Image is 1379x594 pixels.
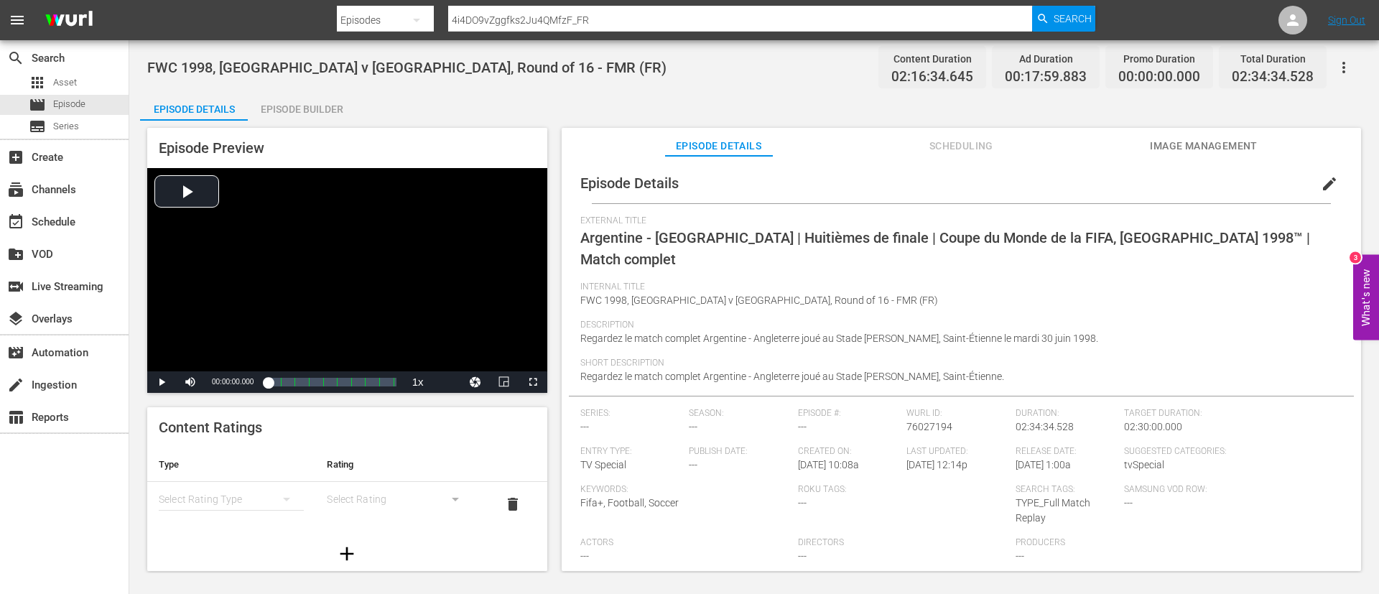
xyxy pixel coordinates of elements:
span: Content Ratings [159,419,262,436]
span: --- [798,550,807,562]
span: --- [580,421,589,432]
span: --- [689,421,697,432]
span: 00:00:00.000 [1118,69,1200,85]
th: Rating [315,447,483,482]
span: Image Management [1150,137,1258,155]
img: ans4CAIJ8jUAAAAAAAAAAAAAAAAAAAAAAAAgQb4GAAAAAAAAAAAAAAAAAAAAAAAAJMjXAAAAAAAAAAAAAAAAAAAAAAAAgAT5G... [34,4,103,37]
span: Search Tags: [1016,484,1118,496]
div: Video Player [147,168,547,393]
span: 02:30:00.000 [1124,421,1182,432]
span: Producers [1016,537,1226,549]
span: Series [53,119,79,134]
div: Ad Duration [1005,49,1087,69]
span: Roku Tags: [798,484,1008,496]
span: Episode Details [580,175,679,192]
button: Open Feedback Widget [1353,254,1379,340]
span: Keywords: [580,484,791,496]
span: Directors [798,537,1008,549]
span: Series [29,118,46,135]
span: [DATE] 12:14p [906,459,967,470]
button: Jump To Time [461,371,490,393]
a: Sign Out [1328,14,1365,26]
span: Ingestion [7,376,24,394]
span: Scheduling [907,137,1015,155]
div: Progress Bar [268,378,396,386]
span: TYPE_Full Match Replay [1016,497,1090,524]
span: Release Date: [1016,446,1118,458]
div: Promo Duration [1118,49,1200,69]
span: --- [689,459,697,470]
span: Created On: [798,446,900,458]
span: VOD [7,246,24,263]
button: Playback Rate [404,371,432,393]
span: 76027194 [906,421,952,432]
span: 02:34:34.528 [1232,69,1314,85]
span: Samsung VOD Row: [1124,484,1226,496]
span: Fifa+, Football, Soccer [580,497,679,509]
span: Entry Type: [580,446,682,458]
span: Wurl ID: [906,408,1008,419]
button: edit [1312,167,1347,201]
span: Actors [580,537,791,549]
span: External Title [580,215,1335,227]
button: Episode Details [140,92,248,121]
span: edit [1321,175,1338,192]
span: Asset [53,75,77,90]
span: Short Description [580,358,1335,369]
div: 3 [1350,251,1361,263]
div: Episode Builder [248,92,356,126]
span: Suggested Categories: [1124,446,1334,458]
span: 02:16:34.645 [891,69,973,85]
span: Reports [7,409,24,426]
span: Regardez le match complet Argentine - Angleterre joué au Stade [PERSON_NAME], Saint-Étienne le ma... [580,333,1098,344]
button: Play [147,371,176,393]
span: TV Special [580,459,626,470]
span: Duration: [1016,408,1118,419]
div: Content Duration [891,49,973,69]
span: Target Duration: [1124,408,1334,419]
span: Asset [29,74,46,91]
span: Season: [689,408,791,419]
button: Search [1032,6,1095,32]
span: Search [7,50,24,67]
span: Automation [7,344,24,361]
span: Search [1054,6,1092,32]
span: menu [9,11,26,29]
table: simple table [147,447,547,526]
span: Episode [29,96,46,113]
button: Mute [176,371,205,393]
span: Episode [53,97,85,111]
span: Internal Title [580,282,1335,293]
button: Picture-in-Picture [490,371,519,393]
div: Episode Details [140,92,248,126]
span: Live Streaming [7,278,24,295]
span: Regardez le match complet Argentine - Angleterre joué au Stade [PERSON_NAME], Saint-Étienne. [580,371,1004,382]
span: 02:34:34.528 [1016,421,1074,432]
span: Argentine - [GEOGRAPHIC_DATA] | Huitièmes de finale | Coupe du Monde de la FIFA, [GEOGRAPHIC_DATA... [580,229,1310,268]
span: delete [504,496,521,513]
span: Episode Preview [159,139,264,157]
span: FWC 1998, [GEOGRAPHIC_DATA] v [GEOGRAPHIC_DATA], Round of 16 - FMR (FR) [147,59,667,76]
span: Publish Date: [689,446,791,458]
th: Type [147,447,315,482]
span: Episode #: [798,408,900,419]
div: Total Duration [1232,49,1314,69]
span: --- [1124,497,1133,509]
span: --- [798,421,807,432]
span: Last Updated: [906,446,1008,458]
span: [DATE] 10:08a [798,459,859,470]
span: --- [580,550,589,562]
span: Series: [580,408,682,419]
button: Episode Builder [248,92,356,121]
span: [DATE] 1:00a [1016,459,1071,470]
span: 00:17:59.883 [1005,69,1087,85]
span: Schedule [7,213,24,231]
span: Channels [7,181,24,198]
span: tvSpecial [1124,459,1164,470]
span: FWC 1998, [GEOGRAPHIC_DATA] v [GEOGRAPHIC_DATA], Round of 16 - FMR (FR) [580,294,938,306]
span: 00:00:00.000 [212,378,254,386]
span: Description [580,320,1335,331]
span: --- [1016,550,1024,562]
button: delete [496,487,530,521]
span: Episode Details [665,137,773,155]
